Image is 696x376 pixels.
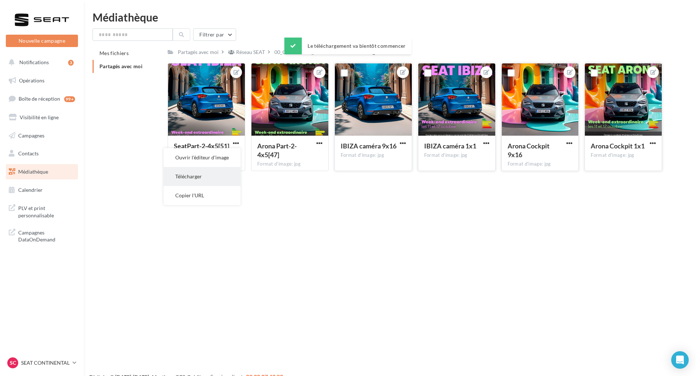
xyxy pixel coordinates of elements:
[341,142,396,150] span: IBIZA caméra 9x16
[6,356,78,370] a: SC SEAT CONTINENTAL
[10,359,16,367] span: SC
[341,152,406,159] div: Format d'image: jpg
[424,142,476,150] span: IBIZA caméra 1x1
[18,132,44,138] span: Campagnes
[4,182,79,198] a: Calendrier
[19,96,60,102] span: Boîte de réception
[193,28,236,41] button: Filtrer par
[591,152,656,159] div: Format d'image: jpg
[6,35,78,47] button: Nouvelle campagne
[18,187,43,193] span: Calendrier
[4,225,79,246] a: Campagnes DataOnDemand
[4,55,77,70] button: Notifications 3
[236,49,265,56] div: Réseau SEAT
[18,203,75,219] span: PLV et print personnalisable
[591,142,645,150] span: Arona Cockpit 1x1
[68,60,74,66] div: 3
[4,164,79,179] a: Médiathèque
[257,142,297,159] span: Arona Part-2-4x5[47]
[64,96,75,102] div: 99+
[20,114,59,120] span: Visibilité en ligne
[93,12,687,23] div: Médiathèque
[19,59,49,65] span: Notifications
[18,168,48,175] span: Médiathèque
[274,49,337,56] div: 00_CAMPAGNE_OCTOBRE
[18,150,39,156] span: Contacts
[508,142,550,159] span: Arona Cockpit 9x16
[671,351,689,369] div: Open Intercom Messenger
[4,73,79,88] a: Opérations
[99,63,142,69] span: Partagés avec moi
[257,161,322,167] div: Format d'image: jpg
[4,110,79,125] a: Visibilité en ligne
[99,50,129,56] span: Mes fichiers
[508,161,573,167] div: Format d'image: jpg
[164,186,241,205] button: Copier l'URL
[174,142,229,150] span: SeatPart-2-4x5[51]
[178,49,219,56] div: Partagés avec moi
[21,359,70,367] p: SEAT CONTINENTAL
[164,167,241,186] button: Télécharger
[284,38,411,54] div: Le téléchargement va bientôt commencer
[4,91,79,106] a: Boîte de réception99+
[424,152,489,159] div: Format d'image: jpg
[4,146,79,161] a: Contacts
[19,77,44,84] span: Opérations
[18,228,75,243] span: Campagnes DataOnDemand
[164,148,241,167] button: Ouvrir l'éditeur d'image
[4,200,79,222] a: PLV et print personnalisable
[4,128,79,143] a: Campagnes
